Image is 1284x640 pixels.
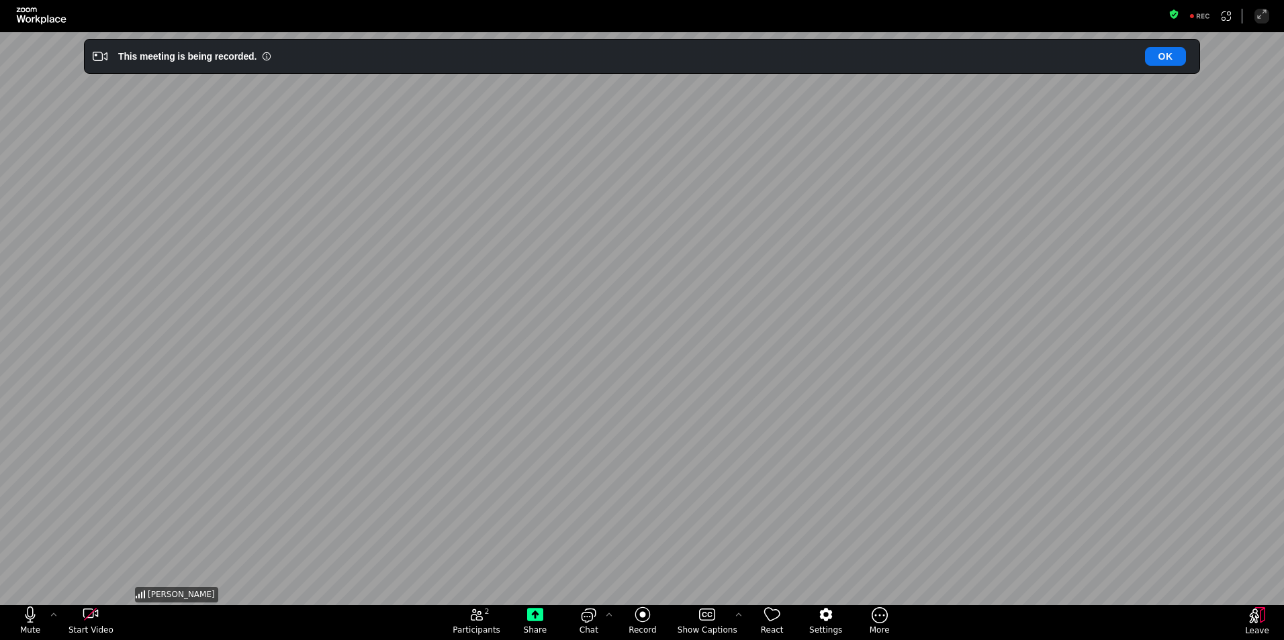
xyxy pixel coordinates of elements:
button: open the participants list pane,[2] particpants [445,606,508,639]
button: OK [1145,47,1186,66]
button: open the chat panel [562,606,616,639]
button: More options for captions, menu button [732,606,745,624]
span: Participants [453,625,500,635]
button: More meeting control [853,606,907,639]
button: More audio controls [47,606,60,624]
span: Share [524,625,547,635]
button: Enter Full Screen [1254,9,1269,23]
span: Settings [809,625,842,635]
i: Video Recording [93,49,107,64]
span: React [761,625,784,635]
button: Settings [799,606,853,639]
button: Apps Accessing Content in This Meeting [1219,9,1234,23]
div: This meeting is being recorded. [118,50,257,63]
button: Show Captions [670,606,745,639]
button: React [745,606,799,639]
button: Leave [1230,607,1284,639]
button: Share [508,606,562,639]
span: Mute [20,625,40,635]
span: Leave [1245,625,1269,636]
button: Chat Settings [602,606,616,624]
i: Information Small [262,52,271,61]
span: [PERSON_NAME] [148,589,215,600]
button: start my video [60,606,121,639]
div: Recording to cloud [1184,9,1216,23]
span: More [870,625,890,635]
span: Start Video [68,625,113,635]
span: Show Captions [678,625,737,635]
button: Meeting information [1168,9,1179,23]
span: 2 [485,606,490,617]
button: Record [616,606,670,639]
span: Chat [580,625,598,635]
span: Record [629,625,656,635]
